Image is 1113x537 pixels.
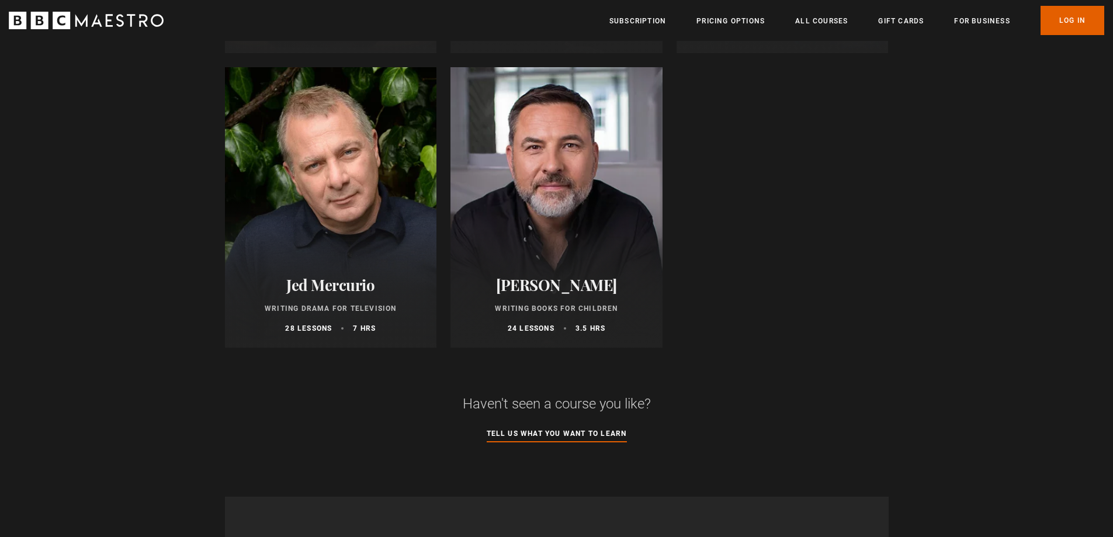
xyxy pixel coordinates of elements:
p: 24 lessons [508,323,554,334]
nav: Primary [609,6,1104,35]
a: [PERSON_NAME] Writing Books for Children 24 lessons 3.5 hrs [450,67,663,348]
a: Log In [1041,6,1104,35]
h2: Jed Mercurio [239,276,423,294]
p: 7 hrs [353,323,376,334]
a: For business [954,15,1010,27]
a: All Courses [795,15,848,27]
h2: [PERSON_NAME] [464,276,649,294]
p: Writing Books for Children [464,303,649,314]
a: Tell us what you want to learn [487,428,627,441]
a: Jed Mercurio Writing Drama for Television 28 lessons 7 hrs [225,67,437,348]
a: Pricing Options [696,15,765,27]
a: Subscription [609,15,666,27]
p: Writing Drama for Television [239,303,423,314]
p: 3.5 hrs [575,323,605,334]
svg: BBC Maestro [9,12,164,29]
h2: Haven't seen a course you like? [269,394,844,413]
p: 28 lessons [285,323,332,334]
a: Gift Cards [878,15,924,27]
